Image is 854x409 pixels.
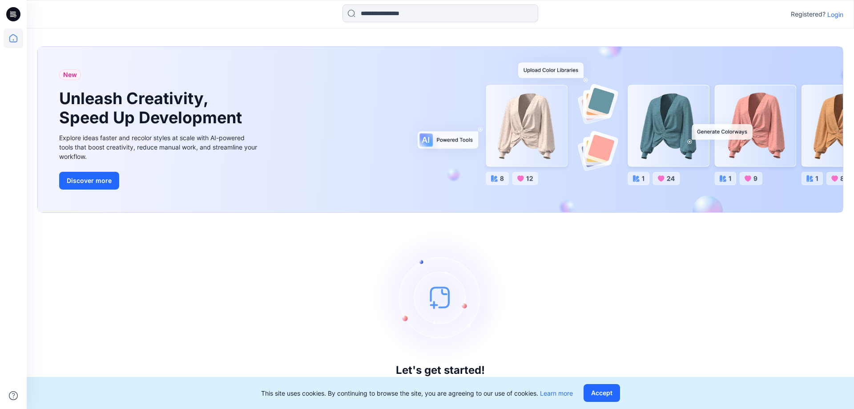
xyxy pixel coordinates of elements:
p: Registered? [791,9,826,20]
button: Accept [584,384,620,402]
a: Discover more [59,172,259,190]
p: This site uses cookies. By continuing to browse the site, you are agreeing to our use of cookies. [261,389,573,398]
h1: Unleash Creativity, Speed Up Development [59,89,246,127]
span: New [63,69,77,80]
h3: Let's get started! [396,364,485,377]
img: empty-state-image.svg [374,231,507,364]
button: Discover more [59,172,119,190]
a: Learn more [540,389,573,397]
p: Login [827,10,843,19]
div: Explore ideas faster and recolor styles at scale with AI-powered tools that boost creativity, red... [59,133,259,161]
